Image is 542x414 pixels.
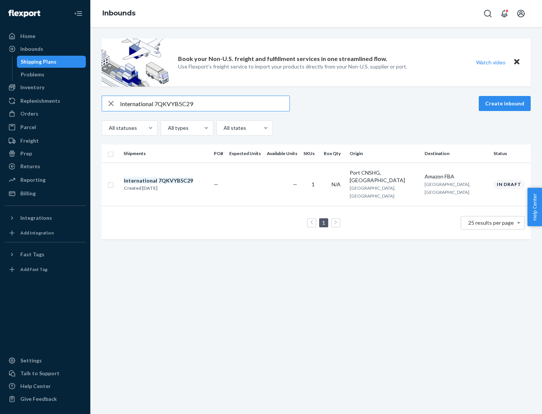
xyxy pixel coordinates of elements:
[20,395,57,403] div: Give Feedback
[71,6,86,21] button: Close Navigation
[158,177,193,184] em: 7QKVYB5C29
[425,173,487,180] div: Amazon FBA
[20,266,47,272] div: Add Fast Tag
[226,145,264,163] th: Expected Units
[20,357,42,364] div: Settings
[20,370,59,377] div: Talk to Support
[480,6,495,21] button: Open Search Box
[512,57,522,68] button: Close
[422,145,490,163] th: Destination
[5,380,86,392] a: Help Center
[17,68,86,81] a: Problems
[108,124,109,132] input: All statuses
[513,6,528,21] button: Open account menu
[20,382,51,390] div: Help Center
[211,145,226,163] th: PO#
[20,230,54,236] div: Add Integration
[178,55,387,63] p: Book your Non-U.S. freight and fulfillment services in one streamlined flow.
[20,110,38,117] div: Orders
[347,145,422,163] th: Origin
[223,124,224,132] input: All states
[21,58,56,65] div: Shipping Plans
[5,121,86,133] a: Parcel
[527,188,542,226] button: Help Center
[21,71,44,78] div: Problems
[5,212,86,224] button: Integrations
[20,150,32,157] div: Prep
[468,219,514,226] span: 25 results per page
[321,219,327,226] a: Page 1 is your current page
[5,248,86,260] button: Fast Tags
[5,160,86,172] a: Returns
[20,32,35,40] div: Home
[471,57,510,68] button: Watch video
[321,145,347,163] th: Box Qty
[20,214,52,222] div: Integrations
[124,184,193,192] div: Created [DATE]
[5,108,86,120] a: Orders
[5,367,86,379] a: Talk to Support
[20,45,43,53] div: Inbounds
[5,355,86,367] a: Settings
[178,63,407,70] p: Use Flexport’s freight service to import your products directly from your Non-U.S. supplier or port.
[332,181,341,187] span: N/A
[17,56,86,68] a: Shipping Plans
[124,177,157,184] em: International
[5,174,86,186] a: Reporting
[350,185,396,199] span: [GEOGRAPHIC_DATA], [GEOGRAPHIC_DATA]
[214,181,218,187] span: —
[293,181,297,187] span: —
[425,181,470,195] span: [GEOGRAPHIC_DATA], [GEOGRAPHIC_DATA]
[479,96,531,111] button: Create inbound
[497,6,512,21] button: Open notifications
[20,97,60,105] div: Replenishments
[20,137,39,145] div: Freight
[8,10,40,17] img: Flexport logo
[5,81,86,93] a: Inventory
[5,393,86,405] button: Give Feedback
[490,145,531,163] th: Status
[120,96,289,111] input: Search inbounds by name, destination, msku...
[312,181,315,187] span: 1
[5,30,86,42] a: Home
[20,84,44,91] div: Inventory
[300,145,321,163] th: SKUs
[5,227,86,239] a: Add Integration
[120,145,211,163] th: Shipments
[5,148,86,160] a: Prep
[5,135,86,147] a: Freight
[20,163,40,170] div: Returns
[20,251,44,258] div: Fast Tags
[20,190,36,197] div: Billing
[20,176,46,184] div: Reporting
[493,180,525,189] div: In draft
[20,123,36,131] div: Parcel
[96,3,142,24] ol: breadcrumbs
[5,43,86,55] a: Inbounds
[102,9,135,17] a: Inbounds
[5,263,86,275] a: Add Fast Tag
[350,169,419,184] div: Port CNSHG, [GEOGRAPHIC_DATA]
[5,95,86,107] a: Replenishments
[5,187,86,199] a: Billing
[167,124,168,132] input: All types
[264,145,300,163] th: Available Units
